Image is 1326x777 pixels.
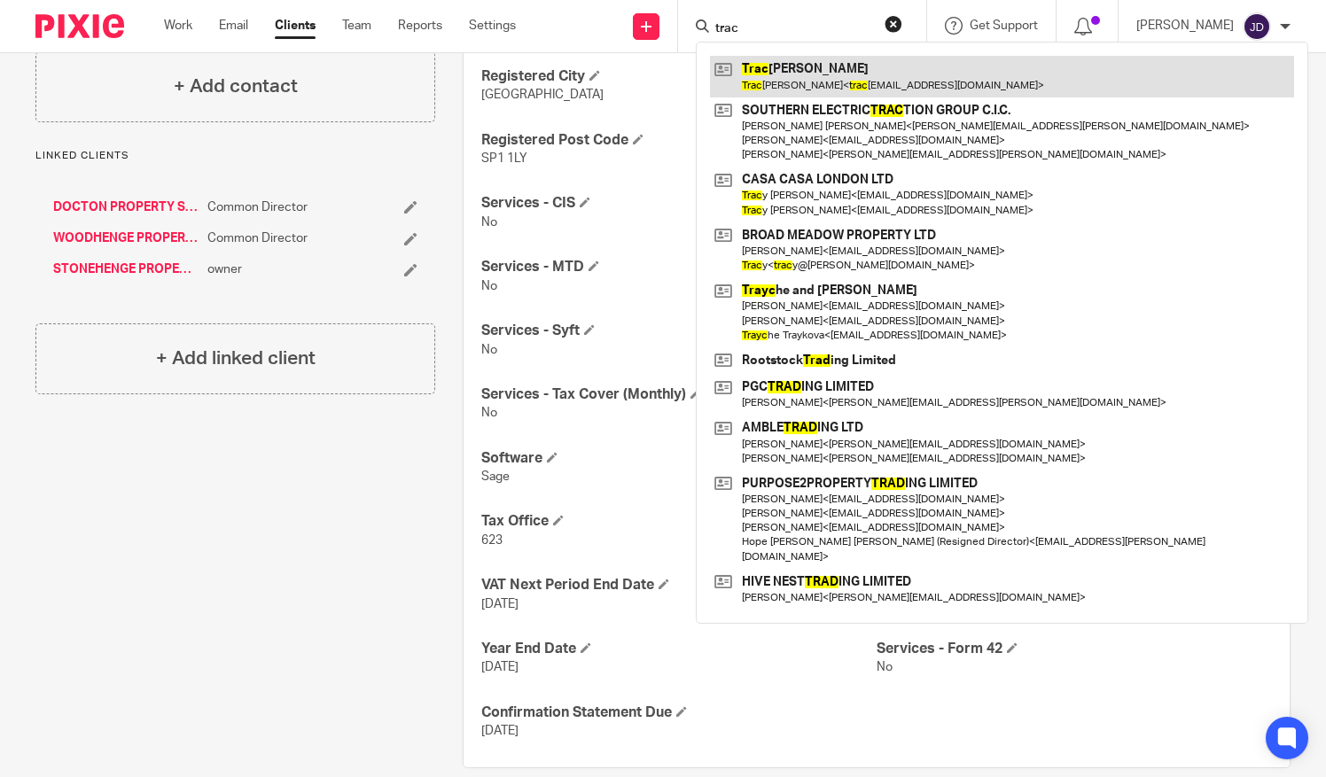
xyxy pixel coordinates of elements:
[156,345,316,372] h4: + Add linked client
[481,598,519,610] span: [DATE]
[481,258,877,276] h4: Services - MTD
[53,260,199,278] a: STONEHENGE PROPERTY LIMITED
[481,89,604,101] span: [GEOGRAPHIC_DATA]
[481,67,877,86] h4: Registered City
[481,407,497,419] span: No
[275,17,316,35] a: Clients
[174,73,298,100] h4: + Add contact
[481,470,510,483] span: Sage
[207,229,308,247] span: Common Director
[469,17,516,35] a: Settings
[481,216,497,229] span: No
[164,17,192,35] a: Work
[481,449,877,468] h4: Software
[970,19,1038,32] span: Get Support
[481,725,519,737] span: [DATE]
[481,703,877,722] h4: Confirmation Statement Due
[885,15,902,33] button: Clear
[1136,17,1234,35] p: [PERSON_NAME]
[207,260,242,278] span: owner
[53,198,199,216] a: DOCTON PROPERTY SERVICES LIMITED
[481,322,877,340] h4: Services - Syft
[481,512,877,531] h4: Tax Office
[481,576,877,594] h4: VAT Next Period End Date
[877,640,1272,658] h4: Services - Form 42
[481,152,527,165] span: SP1 1LY
[481,385,877,404] h4: Services - Tax Cover (Monthly)
[481,280,497,292] span: No
[35,149,435,163] p: Linked clients
[481,131,877,150] h4: Registered Post Code
[481,344,497,356] span: No
[481,194,877,213] h4: Services - CIS
[342,17,371,35] a: Team
[35,14,124,38] img: Pixie
[877,661,893,673] span: No
[207,198,308,216] span: Common Director
[481,661,519,673] span: [DATE]
[481,534,503,547] span: 623
[481,640,877,658] h4: Year End Date
[219,17,248,35] a: Email
[53,229,199,247] a: WOODHENGE PROPERTY LIMITED
[398,17,442,35] a: Reports
[714,21,873,37] input: Search
[1243,12,1271,41] img: svg%3E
